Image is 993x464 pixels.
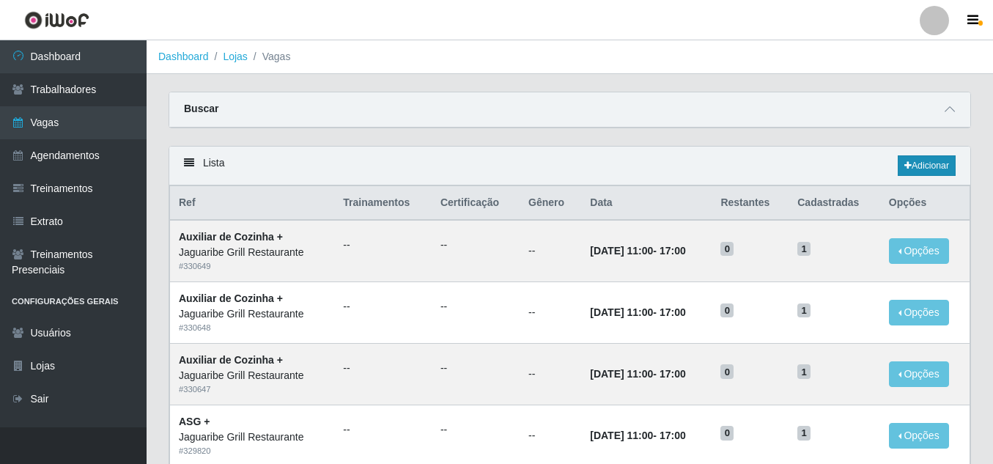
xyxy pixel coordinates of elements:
[334,186,432,221] th: Trainamentos
[590,245,685,257] strong: -
[889,300,949,325] button: Opções
[440,422,511,438] ul: --
[169,147,970,185] div: Lista
[581,186,712,221] th: Data
[889,238,949,264] button: Opções
[590,368,685,380] strong: -
[440,299,511,314] ul: --
[590,306,685,318] strong: -
[158,51,209,62] a: Dashboard
[179,383,325,396] div: # 330647
[343,361,423,376] ul: --
[179,445,325,457] div: # 329820
[660,306,686,318] time: 17:00
[898,155,956,176] a: Adicionar
[179,322,325,334] div: # 330648
[590,430,653,441] time: [DATE] 11:00
[720,364,734,379] span: 0
[889,423,949,449] button: Opções
[660,245,686,257] time: 17:00
[24,11,89,29] img: CoreUI Logo
[179,354,283,366] strong: Auxiliar de Cozinha +
[147,40,993,74] nav: breadcrumb
[660,368,686,380] time: 17:00
[520,343,581,405] td: --
[343,237,423,253] ul: --
[720,426,734,441] span: 0
[223,51,247,62] a: Lojas
[660,430,686,441] time: 17:00
[880,186,970,221] th: Opções
[720,303,734,318] span: 0
[179,306,325,322] div: Jaguaribe Grill Restaurante
[440,361,511,376] ul: --
[789,186,880,221] th: Cadastradas
[889,361,949,387] button: Opções
[440,237,511,253] ul: --
[179,260,325,273] div: # 330649
[170,186,335,221] th: Ref
[520,282,581,344] td: --
[797,426,811,441] span: 1
[590,368,653,380] time: [DATE] 11:00
[590,245,653,257] time: [DATE] 11:00
[590,306,653,318] time: [DATE] 11:00
[184,103,218,114] strong: Buscar
[179,416,210,427] strong: ASG +
[179,231,283,243] strong: Auxiliar de Cozinha +
[179,430,325,445] div: Jaguaribe Grill Restaurante
[179,292,283,304] strong: Auxiliar de Cozinha +
[248,49,291,65] li: Vagas
[797,364,811,379] span: 1
[179,245,325,260] div: Jaguaribe Grill Restaurante
[520,220,581,281] td: --
[590,430,685,441] strong: -
[797,242,811,257] span: 1
[720,242,734,257] span: 0
[432,186,520,221] th: Certificação
[712,186,789,221] th: Restantes
[179,368,325,383] div: Jaguaribe Grill Restaurante
[797,303,811,318] span: 1
[343,422,423,438] ul: --
[343,299,423,314] ul: --
[520,186,581,221] th: Gênero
